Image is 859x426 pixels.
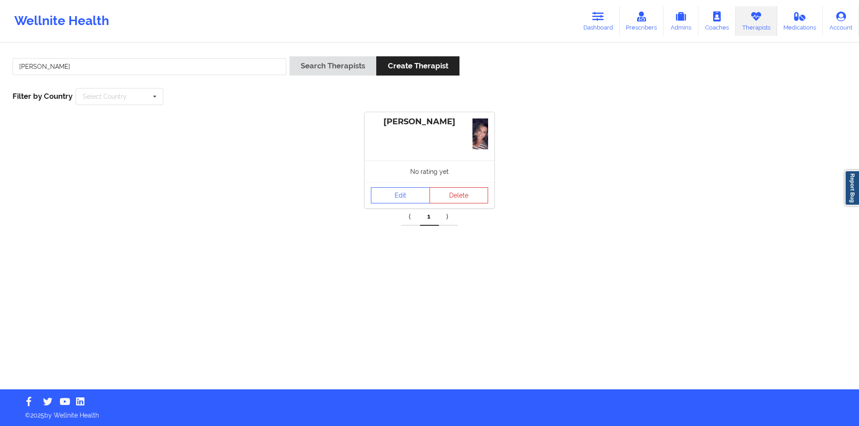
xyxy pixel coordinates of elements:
button: Delete [429,187,489,203]
span: Filter by Country [13,92,72,101]
a: Coaches [698,6,736,36]
a: Edit [371,187,430,203]
p: © 2025 by Wellnite Health [19,405,840,420]
button: Search Therapists [289,56,376,76]
a: Account [823,6,859,36]
a: Therapists [736,6,777,36]
img: b894f26f-cce7-4c51-a6d3-8941b705f9baK_Talkington_Photo.jpeg [472,118,488,149]
div: Select Country [83,93,127,100]
a: Previous item [401,208,420,226]
input: Search Keywords [13,58,286,75]
a: Next item [439,208,458,226]
a: Prescribers [620,6,664,36]
a: Report Bug [845,170,859,206]
div: No rating yet [365,160,494,182]
a: Admins [663,6,698,36]
button: Create Therapist [376,56,459,76]
div: Pagination Navigation [401,208,458,226]
a: Medications [777,6,823,36]
a: Dashboard [577,6,620,36]
a: 1 [420,208,439,226]
div: [PERSON_NAME] [371,117,488,127]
